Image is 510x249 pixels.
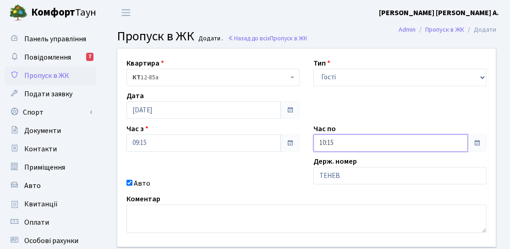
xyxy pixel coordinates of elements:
[126,123,148,134] label: Час з
[24,236,78,246] span: Особові рахунки
[24,217,49,227] span: Оплати
[5,122,96,140] a: Документи
[24,89,72,99] span: Подати заявку
[5,66,96,85] a: Пропуск в ЖК
[24,34,86,44] span: Панель управління
[24,71,69,81] span: Пропуск в ЖК
[385,20,510,39] nav: breadcrumb
[5,158,96,177] a: Приміщення
[24,126,61,136] span: Документи
[197,35,224,43] small: Додати .
[24,181,41,191] span: Авто
[5,213,96,232] a: Оплати
[425,25,464,34] a: Пропуск в ЖК
[399,25,416,34] a: Admin
[5,195,96,213] a: Квитанції
[379,7,499,18] a: [PERSON_NAME] [PERSON_NAME] А.
[5,48,96,66] a: Повідомлення7
[117,27,194,45] span: Пропуск в ЖК
[464,25,496,35] li: Додати
[31,5,96,21] span: Таун
[5,85,96,103] a: Подати заявку
[24,144,57,154] span: Контакти
[5,177,96,195] a: Авто
[313,156,357,167] label: Держ. номер
[24,162,65,172] span: Приміщення
[126,58,164,69] label: Квартира
[126,194,160,205] label: Коментар
[24,199,58,209] span: Квитанції
[313,167,487,184] input: AA0001AA
[132,73,288,82] span: <b>КТ</b>&nbsp;&nbsp;&nbsp;&nbsp;12-85а
[5,103,96,122] a: Спорт
[134,178,150,189] label: Авто
[5,140,96,158] a: Контакти
[379,8,499,18] b: [PERSON_NAME] [PERSON_NAME] А.
[126,90,144,101] label: Дата
[5,30,96,48] a: Панель управління
[270,34,307,43] span: Пропуск в ЖК
[313,58,330,69] label: Тип
[228,34,307,43] a: Назад до всіхПропуск в ЖК
[132,73,141,82] b: КТ
[24,52,71,62] span: Повідомлення
[313,123,336,134] label: Час по
[86,53,93,61] div: 7
[31,5,75,20] b: Комфорт
[126,69,300,86] span: <b>КТ</b>&nbsp;&nbsp;&nbsp;&nbsp;12-85а
[9,4,27,22] img: logo.png
[115,5,137,20] button: Переключити навігацію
